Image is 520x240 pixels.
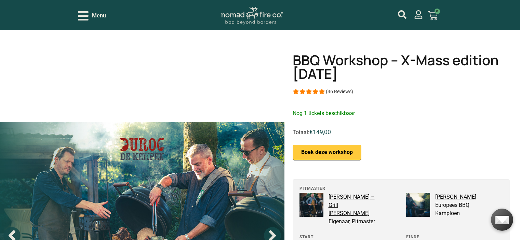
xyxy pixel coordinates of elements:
div: Totaal: [293,124,510,141]
div: (36 Reviews) [326,88,353,95]
span: €149,00 [309,129,331,136]
a: 0 [420,7,446,25]
a: mijn account [414,10,423,19]
a: [PERSON_NAME] – Grill [PERSON_NAME] [329,194,375,216]
div: Open/Close Menu [78,10,106,22]
span: Einde [406,235,419,239]
img: chimichurri op de kamado [406,193,430,217]
img: Nomad Logo [221,7,283,25]
img: bobby grill bill crew-26 kopiëren [299,193,323,217]
span: Pitmaster [299,186,503,190]
span: Start [299,235,314,239]
a: [PERSON_NAME] [435,194,476,200]
a: mijn account [398,10,406,19]
span: Europees BBQ Kampioen [406,201,483,217]
h1: BBQ Workshop – X-Mass edition [DATE] [293,53,510,81]
span: Menu [92,12,106,20]
span: Eigenaar, Pitmaster [299,217,377,226]
p: Nog 1 tickets beschikbaar [293,109,510,117]
button: Boek deze workshop [293,145,361,160]
span: 0 [435,9,440,14]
